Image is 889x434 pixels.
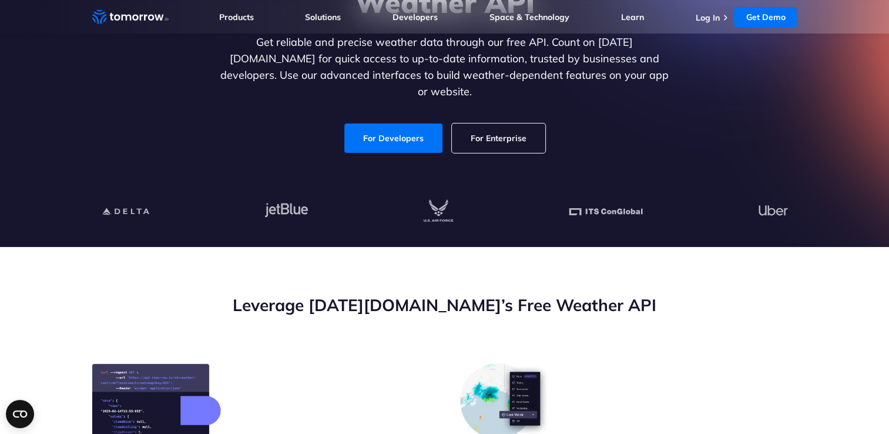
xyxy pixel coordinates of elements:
p: Get reliable and precise weather data through our free API. Count on [DATE][DOMAIN_NAME] for quic... [218,34,672,100]
a: Developers [392,12,438,22]
a: For Enterprise [452,123,545,153]
h2: Leverage [DATE][DOMAIN_NAME]’s Free Weather API [92,294,797,316]
a: Home link [92,8,169,26]
a: For Developers [344,123,442,153]
a: Get Demo [734,7,797,27]
a: Products [219,12,254,22]
button: Open CMP widget [6,400,34,428]
a: Space & Technology [489,12,569,22]
a: Solutions [305,12,341,22]
a: Log In [695,12,719,23]
a: Learn [621,12,644,22]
